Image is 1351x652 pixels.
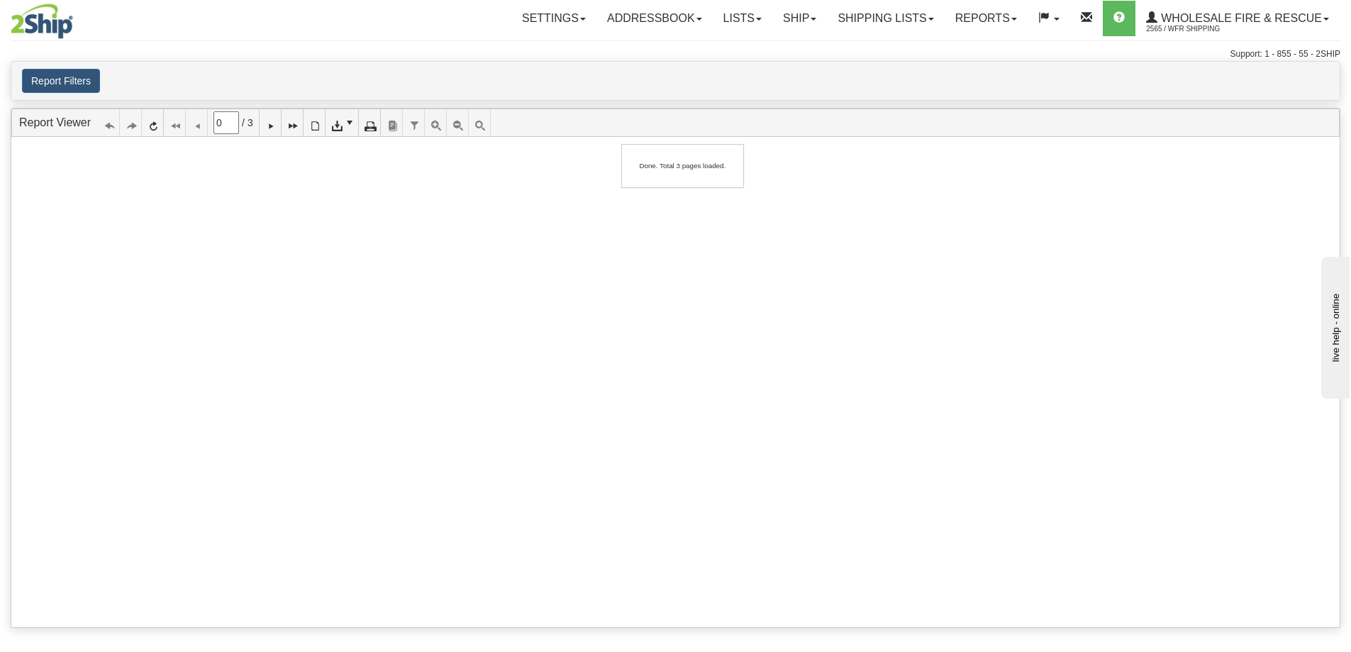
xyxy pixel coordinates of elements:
[11,12,131,23] div: live help - online
[19,116,91,128] a: Report Viewer
[945,1,1028,36] a: Reports
[142,109,164,136] a: Refresh
[260,109,282,136] a: Next Page
[713,1,772,36] a: Lists
[827,1,944,36] a: Shipping lists
[1146,22,1252,36] span: 2565 / WFR Shipping
[628,151,736,180] div: Done. Total 3 pages loaded.
[304,109,326,136] a: Toggle Print Preview
[326,109,359,136] a: Export
[248,116,253,130] span: 3
[1135,1,1340,36] a: WHOLESALE FIRE & RESCUE 2565 / WFR Shipping
[596,1,713,36] a: Addressbook
[511,1,596,36] a: Settings
[22,69,100,93] button: Report Filters
[11,4,73,39] img: logo2565.jpg
[242,116,245,130] span: /
[359,109,381,136] a: Print
[1318,253,1350,398] iframe: chat widget
[11,48,1340,60] div: Support: 1 - 855 - 55 - 2SHIP
[772,1,827,36] a: Ship
[282,109,304,136] a: Last Page
[1157,12,1322,24] span: WHOLESALE FIRE & RESCUE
